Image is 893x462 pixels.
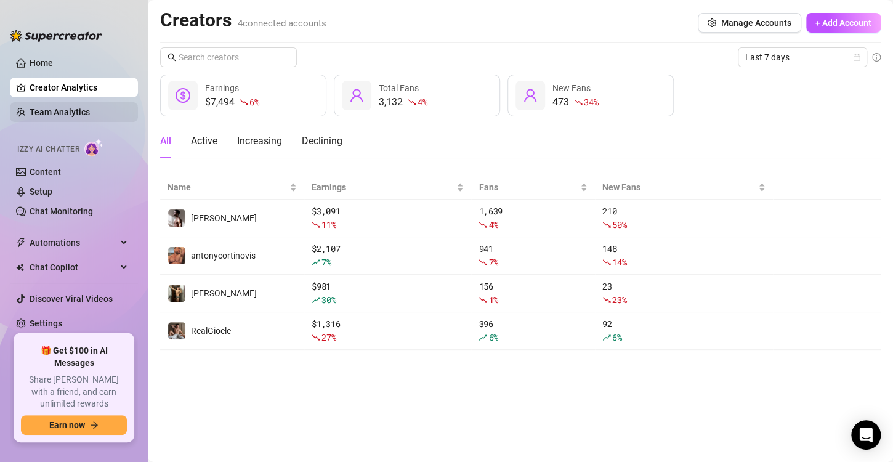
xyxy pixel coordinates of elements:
[30,167,61,177] a: Content
[595,176,772,200] th: New Fans
[30,107,90,117] a: Team Analytics
[698,13,801,33] button: Manage Accounts
[602,180,755,194] span: New Fans
[379,95,427,110] div: 3,132
[552,83,591,93] span: New Fans
[523,88,538,103] span: user
[552,95,598,110] div: 473
[479,333,487,342] span: rise
[312,258,320,267] span: rise
[321,219,336,230] span: 11 %
[479,317,588,344] div: 396
[708,18,716,27] span: setting
[191,251,256,261] span: antonycortinovis
[168,209,185,227] img: Johnnyrichs
[612,331,621,343] span: 6 %
[479,221,487,229] span: fall
[479,180,578,194] span: Fans
[612,219,626,230] span: 50 %
[90,421,99,429] span: arrow-right
[16,238,26,248] span: thunderbolt
[602,242,765,269] div: 148
[574,98,583,107] span: fall
[602,205,765,232] div: 210
[872,53,881,62] span: info-circle
[602,280,765,307] div: 23
[237,134,282,148] div: Increasing
[479,242,588,269] div: 941
[584,96,598,108] span: 34 %
[168,180,287,194] span: Name
[312,317,464,344] div: $ 1,316
[30,318,62,328] a: Settings
[612,256,626,268] span: 14 %
[30,58,53,68] a: Home
[418,96,427,108] span: 4 %
[191,326,231,336] span: RealGioele
[179,51,280,64] input: Search creators
[479,296,487,304] span: fall
[30,257,117,277] span: Chat Copilot
[176,88,190,103] span: dollar-circle
[160,176,304,200] th: Name
[21,374,127,410] span: Share [PERSON_NAME] with a friend, and earn unlimited rewards
[602,221,611,229] span: fall
[84,139,103,156] img: AI Chatter
[488,331,498,343] span: 6 %
[205,95,259,110] div: $7,494
[488,294,498,306] span: 1 %
[488,219,498,230] span: 4 %
[321,331,336,343] span: 27 %
[349,88,364,103] span: user
[168,247,185,264] img: antonycortinovis
[30,233,117,253] span: Automations
[160,9,326,32] h2: Creators
[853,54,860,61] span: calendar
[312,242,464,269] div: $ 2,107
[745,48,860,67] span: Last 7 days
[302,134,342,148] div: Declining
[30,206,93,216] a: Chat Monitoring
[249,96,259,108] span: 6 %
[612,294,626,306] span: 23 %
[168,285,185,302] img: Bruno
[488,256,498,268] span: 7 %
[479,205,588,232] div: 1,639
[602,333,611,342] span: rise
[168,322,185,339] img: RealGioele
[30,187,52,197] a: Setup
[30,294,113,304] a: Discover Viral Videos
[479,280,588,307] div: 156
[312,280,464,307] div: $ 981
[471,176,595,200] th: Fans
[17,144,79,155] span: Izzy AI Chatter
[10,30,102,42] img: logo-BBDzfeDw.svg
[191,288,257,298] span: [PERSON_NAME]
[160,134,171,148] div: All
[49,420,85,430] span: Earn now
[304,176,471,200] th: Earnings
[602,296,611,304] span: fall
[240,98,248,107] span: fall
[408,98,416,107] span: fall
[238,18,326,29] span: 4 connected accounts
[721,18,791,28] span: Manage Accounts
[16,263,24,272] img: Chat Copilot
[168,53,176,62] span: search
[479,258,487,267] span: fall
[602,317,765,344] div: 92
[312,333,320,342] span: fall
[312,221,320,229] span: fall
[851,420,881,450] div: Open Intercom Messenger
[191,213,257,223] span: [PERSON_NAME]
[312,205,464,232] div: $ 3,091
[321,256,331,268] span: 7 %
[30,78,128,97] a: Creator Analytics
[191,134,217,148] div: Active
[21,415,127,435] button: Earn nowarrow-right
[602,258,611,267] span: fall
[321,294,336,306] span: 30 %
[806,13,881,33] button: + Add Account
[21,345,127,369] span: 🎁 Get $100 in AI Messages
[312,296,320,304] span: rise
